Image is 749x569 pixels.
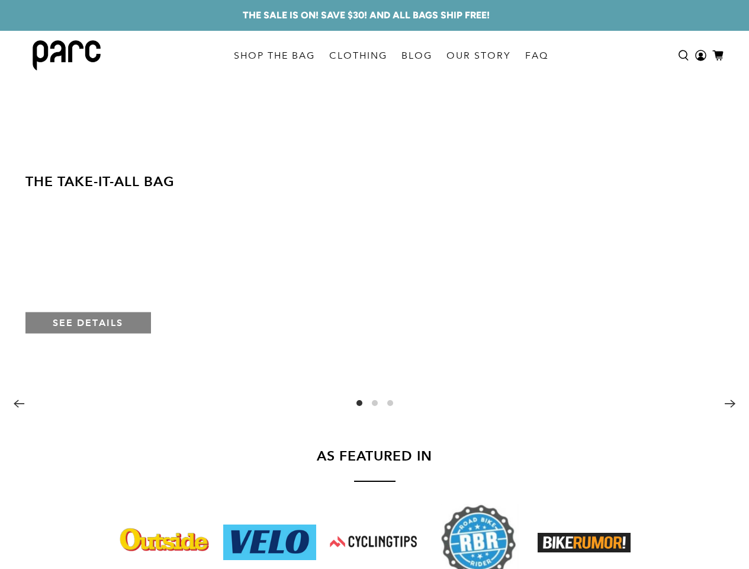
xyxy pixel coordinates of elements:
li: Page dot 1 [356,400,362,406]
nav: main navigation [227,31,555,80]
img: CyclingTips logo linked to Parc cycling gear bag review on Cyclingtips magazine website. [328,525,421,560]
a: THE SALE IS ON! SAVE $30! AND ALL BAGS SHIP FREE! [243,8,490,23]
a: CLOTHING [322,39,394,72]
h4: As featured in [317,446,432,466]
a: FAQ [518,39,555,72]
img: Outside magazine logo linked to Parc cycling gear bag review on Outside magazine website. [118,525,211,560]
p: ROAD, MTB, CX, GRAVEL [25,286,284,298]
img: Velo cycling website logo linked to Parc cycling gear bag review on Velo magazine website. [223,525,316,560]
li: Page dot 3 [387,400,393,406]
span: SHOES, HELMET, KIT, FOOD, PARTS, TOOLS & MORE [25,197,284,277]
button: Previous [6,391,32,417]
img: Bike Rumor website logo linked to Parc cycling gear bag article feature [538,533,631,552]
li: Page dot 2 [372,400,378,406]
img: parc bag logo [33,40,101,71]
a: SEE DETAILS [25,312,151,333]
a: BLOG [394,39,439,72]
h4: The take-it-all bag [25,171,284,192]
a: OUR STORY [439,39,518,72]
button: Next [717,391,743,417]
a: SHOP THE BAG [227,39,322,72]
